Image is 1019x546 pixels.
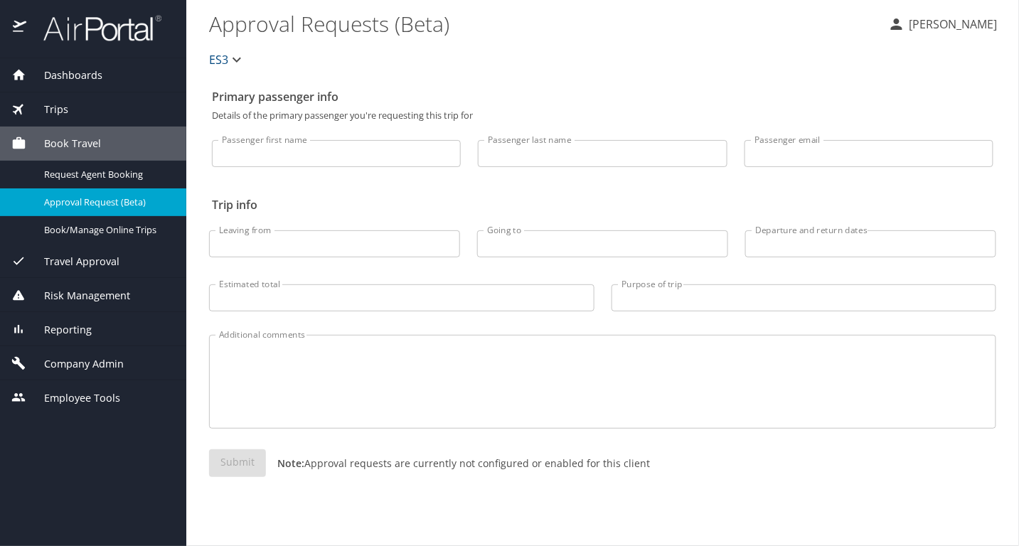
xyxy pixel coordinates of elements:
[277,456,304,470] strong: Note:
[905,16,998,33] p: [PERSON_NAME]
[44,223,169,237] span: Book/Manage Online Trips
[212,111,993,120] p: Details of the primary passenger you're requesting this trip for
[26,136,101,151] span: Book Travel
[26,356,124,372] span: Company Admin
[209,1,877,45] h1: Approval Requests (Beta)
[266,456,650,471] p: Approval requests are currently not configured or enabled for this client
[203,45,251,74] button: ES3
[26,288,130,304] span: Risk Management
[212,193,993,216] h2: Trip info
[212,85,993,108] h2: Primary passenger info
[28,14,161,42] img: airportal-logo.png
[26,254,119,269] span: Travel Approval
[44,196,169,209] span: Approval Request (Beta)
[26,68,102,83] span: Dashboards
[13,14,28,42] img: icon-airportal.png
[882,11,1003,37] button: [PERSON_NAME]
[209,50,228,70] span: ES3
[26,390,120,406] span: Employee Tools
[26,322,92,338] span: Reporting
[26,102,68,117] span: Trips
[44,168,169,181] span: Request Agent Booking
